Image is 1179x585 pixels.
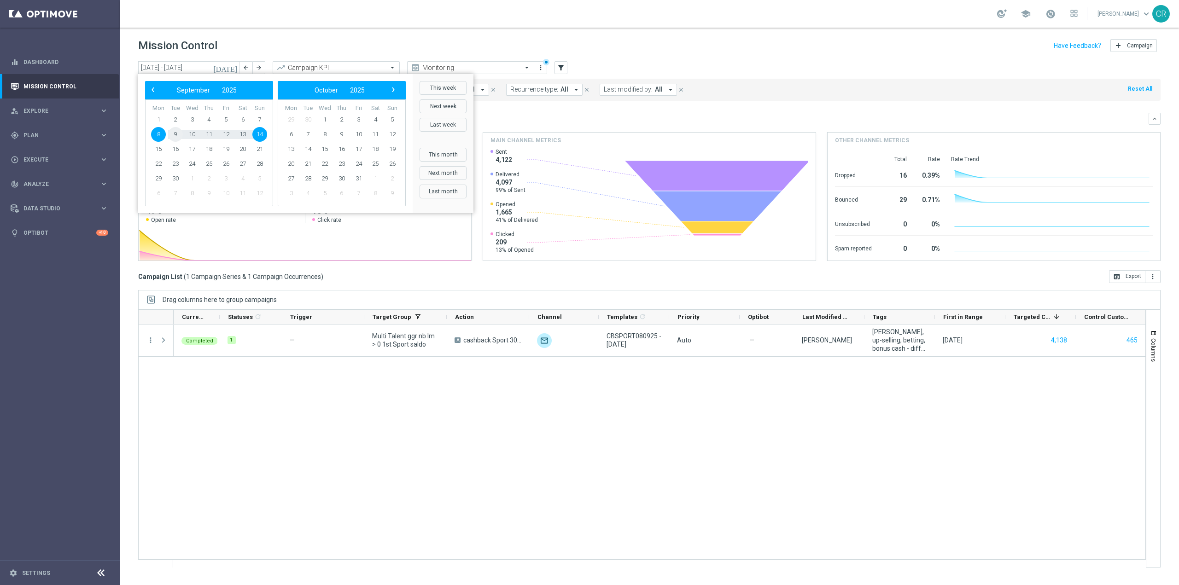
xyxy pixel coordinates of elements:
span: 4 [368,112,383,127]
span: Analyze [23,181,99,187]
img: Optimail [537,333,552,348]
button: September [171,84,216,96]
th: weekday [350,104,367,112]
i: equalizer [11,58,19,66]
span: All [560,86,568,93]
span: 4 [301,186,315,201]
span: 5 [252,171,267,186]
th: weekday [201,104,218,112]
i: more_vert [1149,273,1156,280]
div: lightbulb Optibot +10 [10,229,109,237]
span: 28 [252,156,267,171]
span: 13 [235,127,250,142]
div: Rate [918,156,940,163]
span: 5 [385,112,400,127]
button: Mission Control [10,83,109,90]
span: 18 [202,142,216,156]
span: 2 [168,112,183,127]
button: This month [420,148,467,162]
div: Data Studio keyboard_arrow_right [10,205,109,212]
span: 10 [185,127,199,142]
span: Multi Talent ggr nb lm > 0 1st Sport saldo [372,332,439,348]
i: arrow_forward [256,64,262,71]
div: CR [1152,5,1170,23]
button: filter_alt [554,61,567,74]
span: 9 [168,127,183,142]
span: 30 [301,112,315,127]
span: 13 [284,142,298,156]
span: Priority [677,313,700,320]
i: keyboard_arrow_right [99,155,108,164]
span: 5 [317,186,332,201]
span: 5 [219,112,233,127]
span: 12 [219,127,233,142]
button: 4,138 [1050,335,1068,346]
button: › [387,84,399,96]
span: 6 [334,186,349,201]
bs-datepicker-navigation-view: ​ ​ ​ [147,84,266,96]
span: Recurrence type: [510,86,558,93]
i: arrow_back [243,64,249,71]
div: Optibot [11,220,108,245]
i: [DATE] [213,64,238,72]
div: Unsubscribed [835,216,872,231]
span: Calculate column [637,312,646,322]
a: [PERSON_NAME]keyboard_arrow_down [1097,7,1152,21]
button: track_changes Analyze keyboard_arrow_right [10,180,109,188]
span: 7 [301,127,315,142]
span: 12 [385,127,400,142]
i: open_in_browser [1113,273,1121,280]
span: 2 [334,112,349,127]
span: 4 [202,112,216,127]
bs-daterangepicker-container: calendar [138,74,473,213]
button: Last modified by: All arrow_drop_down [600,84,677,96]
span: 1 [151,112,166,127]
span: — [749,336,754,344]
span: 8 [368,186,383,201]
span: 7 [168,186,183,201]
div: 08 Sep 2025, Monday [943,336,963,344]
button: add Campaign [1110,39,1157,52]
span: 3 [185,112,199,127]
span: Clicked [496,231,534,238]
i: trending_up [276,63,286,72]
th: weekday [367,104,384,112]
i: close [584,87,590,93]
div: Rate Trend [951,156,1153,163]
span: Delivered [496,171,525,178]
div: Bounced [835,191,872,206]
div: 0% [918,216,940,231]
span: 1,665 [496,208,538,216]
button: Next week [420,99,467,113]
div: 0.71% [918,191,940,206]
button: close [677,85,685,95]
span: 1 [368,171,383,186]
button: 2025 [344,84,371,96]
span: 3 [351,112,366,127]
span: ‹ [147,84,159,96]
th: weekday [300,104,317,112]
span: — [290,336,295,344]
div: Press SPACE to select this row. [174,324,1146,357]
button: person_search Explore keyboard_arrow_right [10,107,109,115]
i: keyboard_arrow_right [99,204,108,213]
span: Tags [873,313,887,320]
button: Recurrence type: All arrow_drop_down [506,84,583,96]
th: weekday [283,104,300,112]
span: 27 [284,171,298,186]
span: 19 [219,142,233,156]
div: gps_fixed Plan keyboard_arrow_right [10,132,109,139]
span: 8 [185,186,199,201]
span: 7 [351,186,366,201]
i: gps_fixed [11,131,19,139]
span: keyboard_arrow_down [1141,9,1151,19]
span: 22 [317,156,332,171]
a: Settings [22,570,50,576]
span: 6 [235,112,250,127]
span: 11 [202,127,216,142]
span: Statuses [228,313,253,320]
div: 0 [883,216,907,231]
div: Spam reported [835,240,872,255]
